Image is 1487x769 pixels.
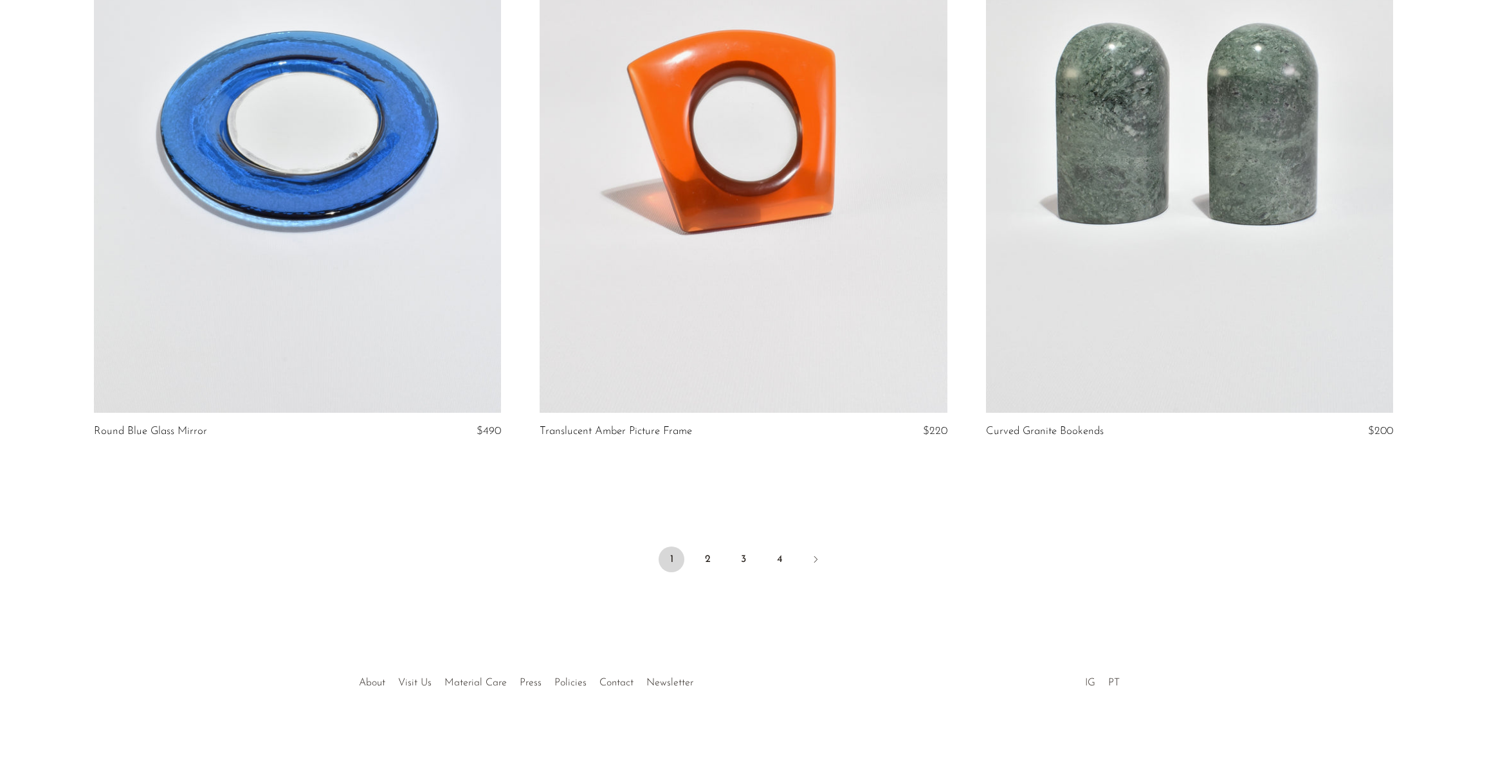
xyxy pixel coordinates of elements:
a: About [359,678,385,688]
a: Material Care [444,678,507,688]
a: Visit Us [398,678,432,688]
span: $490 [477,426,501,437]
a: 2 [695,547,720,572]
a: Next [803,547,828,575]
a: PT [1108,678,1120,688]
a: IG [1085,678,1095,688]
a: Press [520,678,542,688]
ul: Quick links [352,667,700,692]
a: 3 [731,547,756,572]
span: 1 [659,547,684,572]
span: $200 [1368,426,1393,437]
a: Curved Granite Bookends [986,426,1104,437]
a: Translucent Amber Picture Frame [540,426,692,437]
a: Policies [554,678,587,688]
a: 4 [767,547,792,572]
a: Round Blue Glass Mirror [94,426,207,437]
a: Contact [599,678,634,688]
span: $220 [923,426,947,437]
ul: Social Medias [1079,667,1126,692]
